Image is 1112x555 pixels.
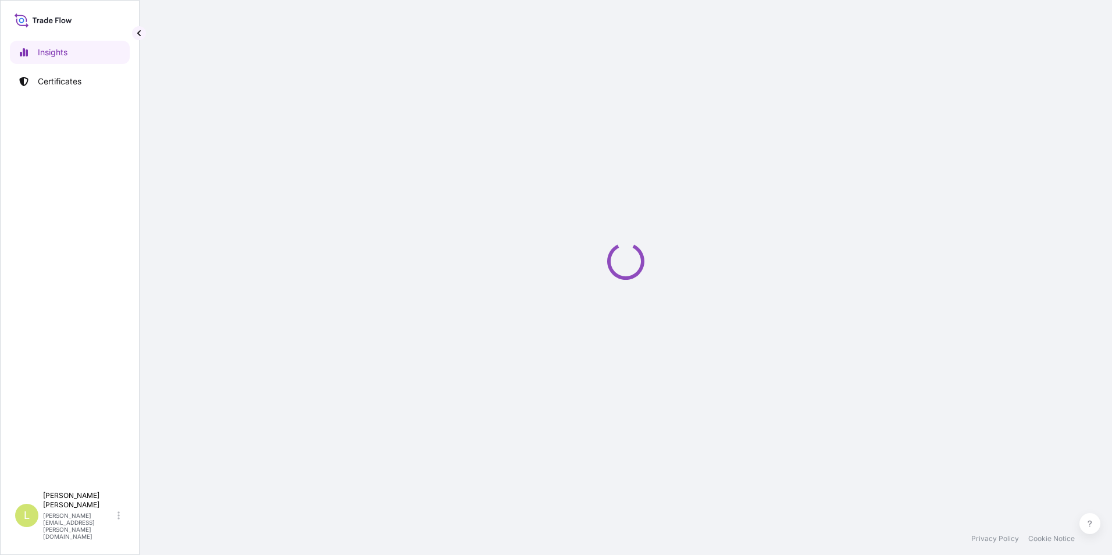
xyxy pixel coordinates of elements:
[1028,534,1075,543] a: Cookie Notice
[24,510,30,521] span: L
[10,70,130,93] a: Certificates
[10,41,130,64] a: Insights
[38,47,67,58] p: Insights
[43,512,115,540] p: [PERSON_NAME][EMAIL_ADDRESS][PERSON_NAME][DOMAIN_NAME]
[38,76,81,87] p: Certificates
[971,534,1019,543] a: Privacy Policy
[43,491,115,510] p: [PERSON_NAME] [PERSON_NAME]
